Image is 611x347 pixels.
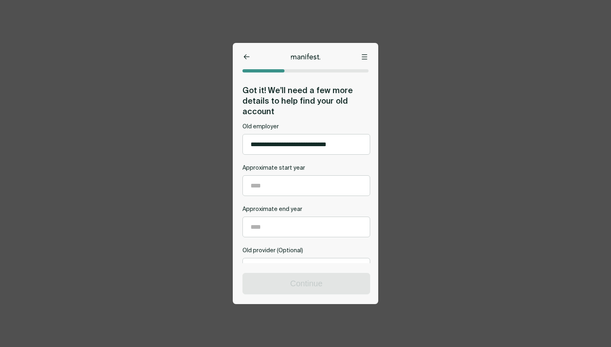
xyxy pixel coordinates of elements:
label: Old provider (Optional) [242,247,370,255]
label: Approximate start year [242,164,370,172]
button: Continue [243,273,370,294]
label: Approximate end year [242,206,370,213]
label: Old employer [242,123,370,131]
h2: Got it! We’ll need a few more details to help find your old account [242,85,370,117]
